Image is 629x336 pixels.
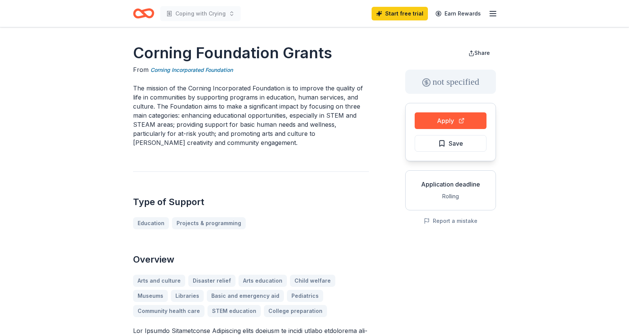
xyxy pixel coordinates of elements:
[133,42,369,64] h1: Corning Foundation Grants
[160,6,241,21] button: Coping with Crying
[133,217,169,229] a: Education
[431,7,485,20] a: Earn Rewards
[405,70,496,94] div: not specified
[415,112,486,129] button: Apply
[133,65,369,75] div: From
[449,138,463,148] span: Save
[133,254,369,266] h2: Overview
[133,84,369,147] p: The mission of the Corning Incorporated Foundation is to improve the quality of life in communiti...
[133,5,154,22] a: Home
[133,196,369,208] h2: Type of Support
[150,65,233,75] a: Corning Incorporated Foundation
[172,217,246,229] a: Projects & programming
[474,50,490,56] span: Share
[175,9,226,18] span: Coping with Crying
[424,216,477,226] button: Report a mistake
[412,180,490,189] div: Application deadline
[462,45,496,61] button: Share
[372,7,428,20] a: Start free trial
[415,135,486,152] button: Save
[412,192,490,201] div: Rolling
